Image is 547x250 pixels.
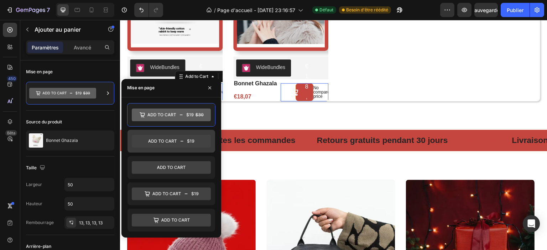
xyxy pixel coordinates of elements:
div: Ouvrir Intercom Messenger [523,215,540,232]
font: Largeur [26,182,42,187]
button: Sauvegarder [474,3,498,17]
font: 450 [8,76,16,81]
font: Publier [507,7,523,13]
img: image des caractéristiques du produit [29,133,43,148]
p: No compare price [193,66,196,79]
font: Hauteur [26,201,42,206]
p: Retours gratuits pendant 30 jours [197,115,328,126]
font: 7 [47,6,50,14]
button: Publier [501,3,530,17]
img: Wide%20Bundles.png [122,44,130,52]
font: Besoin d'être réédité [346,7,388,12]
font: Source du produit [26,119,62,124]
div: WideBundles [136,44,166,51]
iframe: Zone de conception [120,20,547,250]
p: Livraison gratuite sur toutes les commandes [1,115,176,126]
div: €18,07 [113,73,161,81]
font: Bonnet Ghazala [46,138,78,143]
button: 7 [3,3,53,17]
font: / [214,7,216,13]
font: Avancé [74,44,91,50]
font: Arrière-plan [26,244,51,249]
input: Auto [65,178,114,191]
font: Défaut [319,7,333,12]
font: Taille [26,165,37,170]
font: Sauvegarder [471,7,501,13]
div: Annuler/Rétablir [134,3,163,17]
input: Auto [65,197,114,210]
font: Mise en page [127,85,155,90]
a: bonnet ghazala [113,59,161,68]
font: 13, 13, 13, 13 [79,220,103,225]
font: Bêta [7,131,15,135]
font: Paramètres [32,44,59,50]
font: Mise en page [26,69,53,74]
font: Page d'accueil - [DATE] 23:16:57 [217,7,295,13]
font: Ajouter au panier [35,26,81,33]
div: €18,07 [184,41,189,104]
font: Rembourrage [26,220,54,225]
p: Ajouter au panier [35,25,95,34]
